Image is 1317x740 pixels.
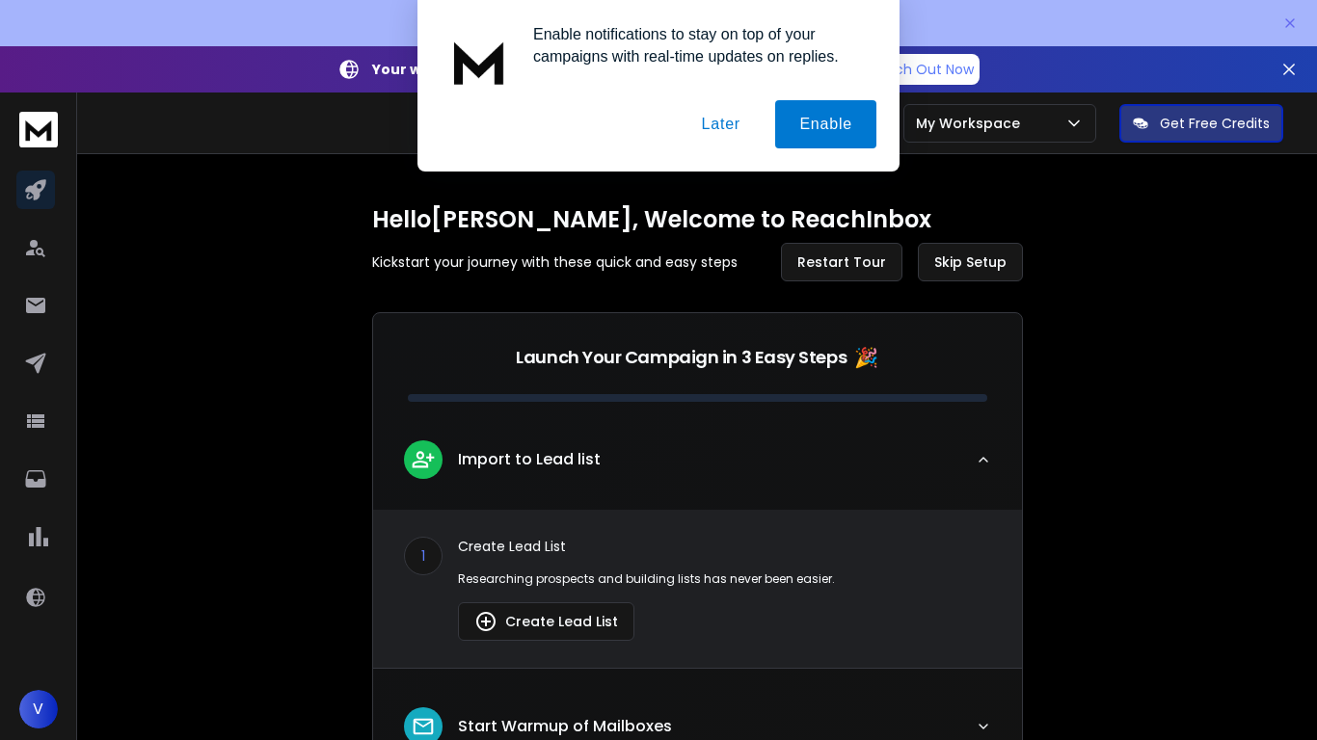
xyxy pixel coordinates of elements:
[474,610,497,633] img: lead
[458,571,991,587] p: Researching prospects and building lists has never been easier.
[373,425,1022,510] button: leadImport to Lead list
[775,100,876,148] button: Enable
[372,204,1023,235] h1: Hello [PERSON_NAME] , Welcome to ReachInbox
[19,690,58,728] button: V
[411,447,436,471] img: lead
[854,344,878,371] span: 🎉
[516,344,847,371] p: Launch Your Campaign in 3 Easy Steps
[781,243,902,281] button: Restart Tour
[441,23,518,100] img: notification icon
[373,510,1022,668] div: leadImport to Lead list
[458,602,634,641] button: Create Lead List
[458,448,601,471] p: Import to Lead list
[934,252,1007,272] span: Skip Setup
[372,252,738,272] p: Kickstart your journey with these quick and easy steps
[918,243,1023,281] button: Skip Setup
[404,537,443,575] div: 1
[458,715,672,738] p: Start Warmup of Mailboxes
[458,537,991,556] p: Create Lead List
[411,714,436,739] img: lead
[518,23,876,67] div: Enable notifications to stay on top of your campaigns with real-time updates on replies.
[677,100,764,148] button: Later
